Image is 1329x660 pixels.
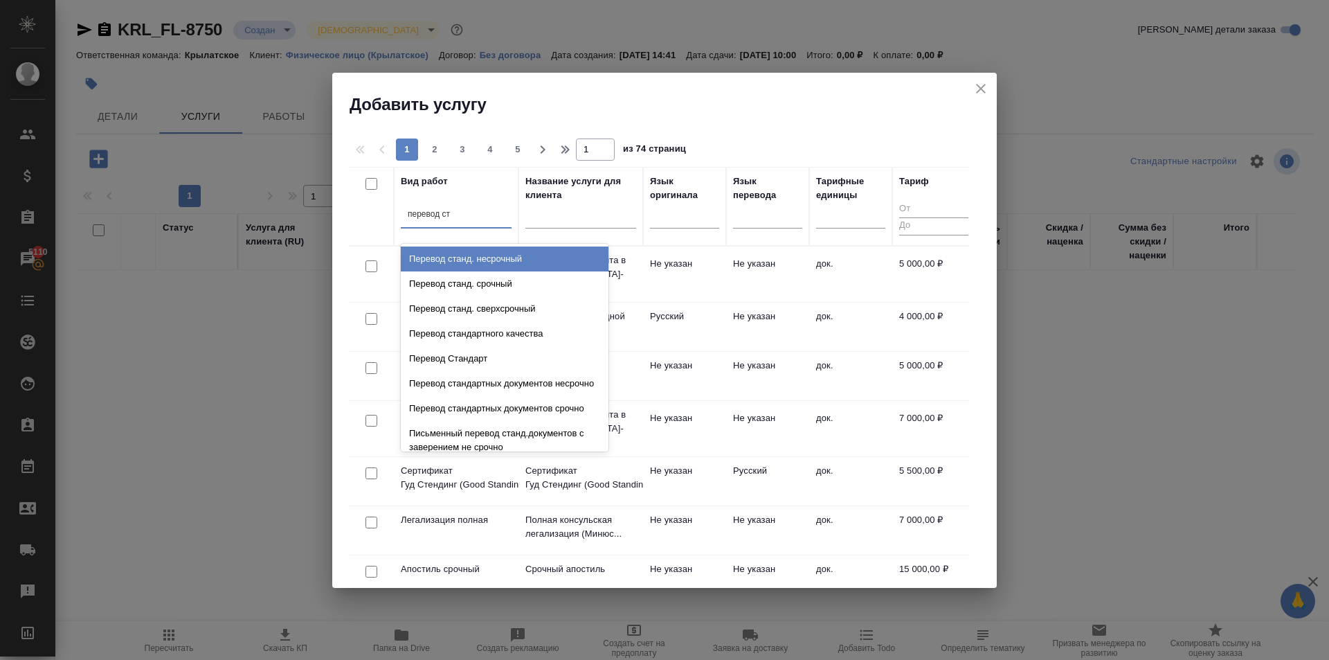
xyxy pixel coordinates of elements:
td: 5 000,00 ₽ [892,250,975,298]
p: Срочный апостиль [525,562,636,576]
td: Не указан [726,303,809,351]
td: 7 000,00 ₽ [892,506,975,555]
div: Перевод стандартных документов срочно [401,396,608,421]
td: Не указан [643,506,726,555]
td: Русский [643,303,726,351]
div: Перевод станд. несрочный [401,247,608,271]
button: 3 [451,139,473,161]
p: Апостиль срочный [401,562,512,576]
td: 4 000,00 ₽ [892,303,975,351]
div: Название услуги для клиента [525,175,636,202]
div: Перевод стандартного качества [401,321,608,346]
td: Не указан [643,404,726,453]
button: 2 [424,139,446,161]
span: 3 [451,143,473,157]
td: 7 000,00 ₽ [892,404,975,453]
td: 15 000,00 ₽ [892,555,975,604]
span: 4 [479,143,501,157]
td: док. [809,352,892,400]
td: док. [809,303,892,351]
p: Легализация полная [401,513,512,527]
div: Письменный перевод станд.документов с заверением не срочно [401,421,608,460]
input: До [899,217,968,235]
button: close [970,78,991,99]
div: Тариф [899,175,929,188]
p: Полная консульская легализация (Минюс... [525,513,636,541]
td: док. [809,250,892,298]
input: От [899,201,968,218]
td: 5 500,00 ₽ [892,457,975,506]
div: Язык оригинала [650,175,719,202]
span: 2 [424,143,446,157]
span: из 74 страниц [623,141,686,161]
td: док. [809,555,892,604]
td: док. [809,457,892,506]
div: Вид работ [401,175,448,188]
div: Перевод стандартных документов несрочно [401,371,608,396]
div: Перевод станд. срочный [401,271,608,296]
td: Не указан [726,404,809,453]
td: Не указан [726,250,809,298]
p: Сертификат Гуд Стендинг (Good Standin... [525,464,636,492]
td: Не указан [643,457,726,506]
span: 5 [507,143,529,157]
td: Не указан [643,352,726,400]
div: Язык перевода [733,175,802,202]
div: Тарифные единицы [816,175,885,202]
td: Не указан [726,352,809,400]
td: Не указан [643,250,726,298]
h2: Добавить услугу [350,93,997,116]
td: Не указан [643,555,726,604]
td: 5 000,00 ₽ [892,352,975,400]
div: Перевод Стандарт [401,346,608,371]
div: Перевод станд. сверхсрочный [401,296,608,321]
td: док. [809,404,892,453]
td: Не указан [726,555,809,604]
button: 5 [507,139,529,161]
td: Не указан [726,506,809,555]
td: док. [809,506,892,555]
p: Сертификат Гуд Стендинг (Good Standin... [401,464,512,492]
button: 4 [479,139,501,161]
td: Русский [726,457,809,506]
